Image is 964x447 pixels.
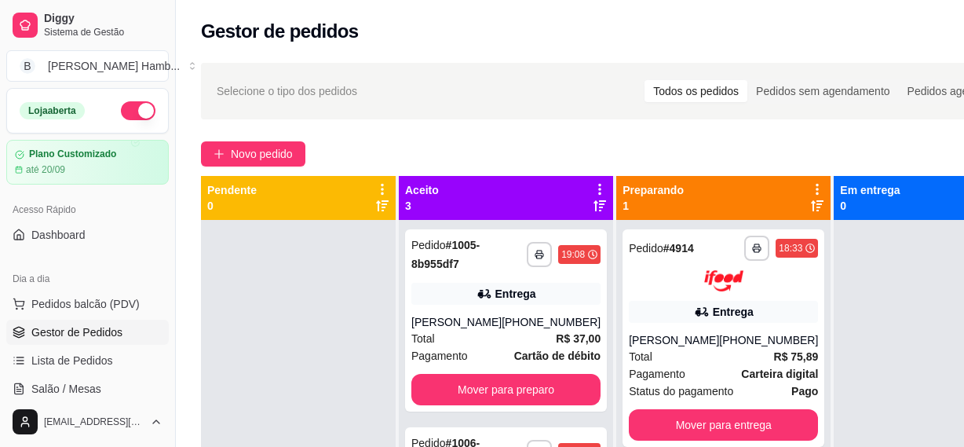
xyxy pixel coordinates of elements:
span: Lista de Pedidos [31,353,113,368]
p: Aceito [405,182,439,198]
div: Loja aberta [20,102,85,119]
strong: Pago [791,385,818,398]
strong: R$ 37,00 [556,332,601,345]
div: [PERSON_NAME] [629,332,719,348]
p: 1 [623,198,684,214]
p: 0 [207,198,257,214]
img: ifood [704,270,743,291]
div: [PERSON_NAME] Hamb ... [48,58,180,74]
a: Plano Customizadoaté 20/09 [6,140,169,185]
span: Total [411,330,435,347]
strong: R$ 75,89 [774,350,819,363]
div: Entrega [713,304,754,320]
span: B [20,58,35,74]
span: Pagamento [629,365,685,383]
div: Todos os pedidos [644,80,747,102]
div: [PHONE_NUMBER] [502,314,601,330]
div: [PERSON_NAME] [411,314,502,330]
button: Pedidos balcão (PDV) [6,291,169,317]
span: plus [214,148,225,159]
a: DiggySistema de Gestão [6,6,169,44]
button: Select a team [6,50,169,82]
p: 3 [405,198,439,214]
span: [EMAIL_ADDRESS][DOMAIN_NAME] [44,416,144,428]
span: Dashboard [31,227,86,243]
div: Entrega [495,286,536,302]
span: Diggy [44,12,162,26]
p: Em entrega [840,182,900,198]
span: Selecione o tipo dos pedidos [217,82,357,100]
button: Mover para preparo [411,374,601,405]
div: Pedidos sem agendamento [747,80,898,102]
button: Alterar Status [121,101,155,120]
span: Status do pagamento [629,383,733,400]
span: Salão / Mesas [31,381,101,397]
h2: Gestor de pedidos [201,19,359,44]
a: Gestor de Pedidos [6,320,169,345]
span: Pagamento [411,347,468,365]
span: Sistema de Gestão [44,26,162,38]
p: 0 [840,198,900,214]
a: Salão / Mesas [6,376,169,401]
strong: # 4914 [663,242,694,255]
div: Dia a dia [6,266,169,291]
span: Gestor de Pedidos [31,324,122,340]
strong: Carteira digital [741,368,818,380]
div: 18:33 [779,242,802,255]
span: Novo pedido [231,145,293,163]
div: 19:08 [561,248,585,261]
a: Dashboard [6,222,169,247]
strong: # 1005-8b955df7 [411,239,480,270]
p: Preparando [623,182,684,198]
article: até 20/09 [26,163,65,176]
button: Mover para entrega [629,409,818,441]
div: [PHONE_NUMBER] [719,332,818,348]
a: Lista de Pedidos [6,348,169,373]
span: Pedido [411,239,446,251]
span: Total [629,348,652,365]
button: Novo pedido [201,141,305,167]
article: Plano Customizado [29,148,116,160]
span: Pedido [629,242,663,255]
p: Pendente [207,182,257,198]
button: [EMAIL_ADDRESS][DOMAIN_NAME] [6,403,169,441]
strong: Cartão de débito [514,350,601,362]
span: Pedidos balcão (PDV) [31,296,140,312]
div: Acesso Rápido [6,197,169,222]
